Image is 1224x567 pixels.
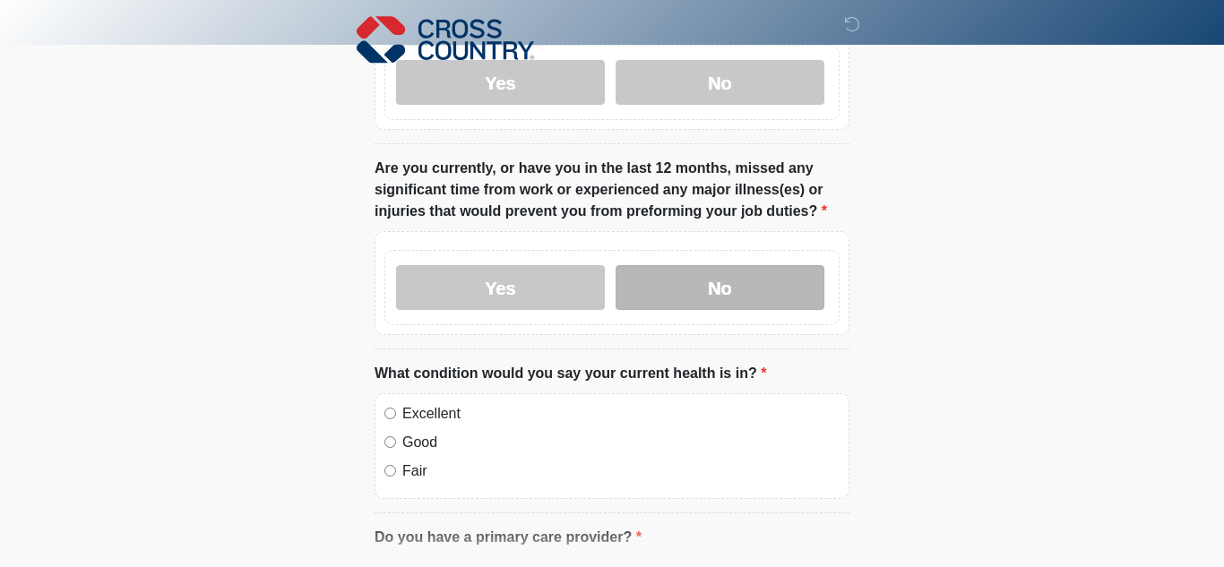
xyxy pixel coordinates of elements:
[402,403,840,425] label: Excellent
[375,158,849,222] label: Are you currently, or have you in the last 12 months, missed any significant time from work or ex...
[375,527,642,548] label: Do you have a primary care provider?
[402,432,840,453] label: Good
[357,13,534,65] img: Cross Country Logo
[384,408,396,419] input: Excellent
[616,265,824,310] label: No
[396,60,605,105] label: Yes
[375,363,766,384] label: What condition would you say your current health is in?
[384,465,396,477] input: Fair
[402,460,840,482] label: Fair
[616,60,824,105] label: No
[396,265,605,310] label: Yes
[384,436,396,448] input: Good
